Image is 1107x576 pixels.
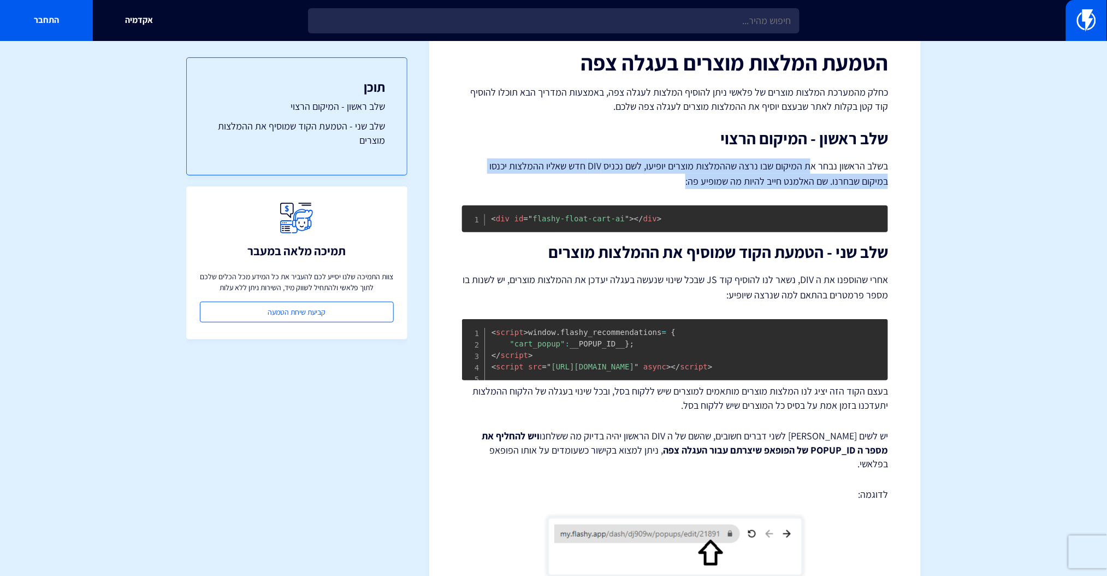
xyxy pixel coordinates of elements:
[200,271,394,293] p: צוות התמיכה שלנו יסייע לכם להעביר את כל המידע מכל הכלים שלכם לתוך פלאשי ולהתחיל לשווק מיד, השירות...
[657,214,661,223] span: >
[634,214,657,223] span: div
[492,214,496,223] span: <
[547,362,551,371] span: "
[462,50,888,74] h1: הטמעת המלצות מוצרים בעגלה צפה
[462,130,888,148] h2: שלב ראשון - המיקום הרצוי
[528,351,532,360] span: >
[671,362,680,371] span: </
[625,339,629,348] span: }
[510,339,565,348] span: "cart_popup"
[462,272,888,303] p: אחרי שהוספנו את ה DIV, נשאר לנו להוסיף קוד JS שבכל שינוי שנעשה בעגלה יעדכן את ההמלצות מוצרים, יש ...
[209,80,385,94] h3: תוכן
[630,339,634,348] span: ;
[666,362,671,371] span: >
[514,214,524,223] span: id
[643,362,666,371] span: async
[462,487,888,502] p: לדוגמה:
[462,85,888,113] p: כחלק מהמערכת המלצות מוצרים של פלאשי ניתן להוסיף המלצות לעגלה צפה, באמצעות המדריך הבא תוכלו להוסיף...
[528,214,532,223] span: "
[492,351,501,360] span: </
[671,328,675,337] span: {
[247,244,346,257] h3: תמיכה מלאה במעבר
[662,328,666,337] span: =
[634,362,638,371] span: "
[565,339,570,348] span: :
[542,362,638,371] span: [URL][DOMAIN_NAME]
[492,362,496,371] span: <
[462,429,888,471] p: יש לשים [PERSON_NAME] לשני דברים חשובים, שהשם של ה DIV הראשון יהיה בדיוק מה ששלחנו , ניתן למצוא ב...
[482,430,888,456] strong: ויש להחליף את מספר ה POPUP_ID של הפופאפ שיצרתם עבור העגלה צפה
[492,351,528,360] span: script
[556,328,560,337] span: .
[462,243,888,261] h2: שלב שני - הטמעת הקוד שמוסיף את ההמלצות מוצרים
[708,362,712,371] span: >
[542,362,546,371] span: =
[462,384,888,412] p: בעצם הקוד הזה יציג לנו המלצות מוצרים מותאמים למוצרים שיש ללקוח בסל, ובכל שינוי בעגלה של הלקוח ההמ...
[528,362,542,371] span: src
[625,214,629,223] span: "
[462,158,888,189] p: בשלב הראשון נבחר את המיקום שבו נרצה שההמלצות מוצרים יופיעו, לשם נכניס DIV חדש שאליו ההמלצות יכנסו...
[492,328,496,337] span: <
[634,214,643,223] span: </
[524,328,528,337] span: >
[492,362,524,371] span: script
[492,214,510,223] span: div
[492,328,676,348] span: window flashy_recommendations __POPUP_ID__
[492,328,524,337] span: script
[209,119,385,147] a: שלב שני - הטמעת הקוד שמוסיף את ההמלצות מוצרים
[524,214,630,223] span: flashy-float-cart-ai
[308,8,800,33] input: חיפוש מהיר...
[209,99,385,114] a: שלב ראשון - המיקום הרצוי
[524,214,528,223] span: =
[630,214,634,223] span: >
[200,302,394,322] a: קביעת שיחת הטמעה
[671,362,707,371] span: script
